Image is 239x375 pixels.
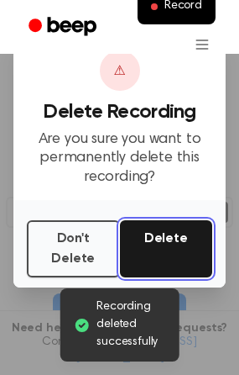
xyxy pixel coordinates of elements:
a: Beep [17,11,112,44]
div: ⚠ [100,50,140,91]
h3: Delete Recording [27,101,212,124]
p: Are you sure you want to permanently delete this recording? [27,130,212,187]
button: Open menu [182,24,222,65]
button: Don't Delete [27,220,120,277]
button: Delete [120,220,213,277]
span: Recording deleted successfully [96,298,166,351]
